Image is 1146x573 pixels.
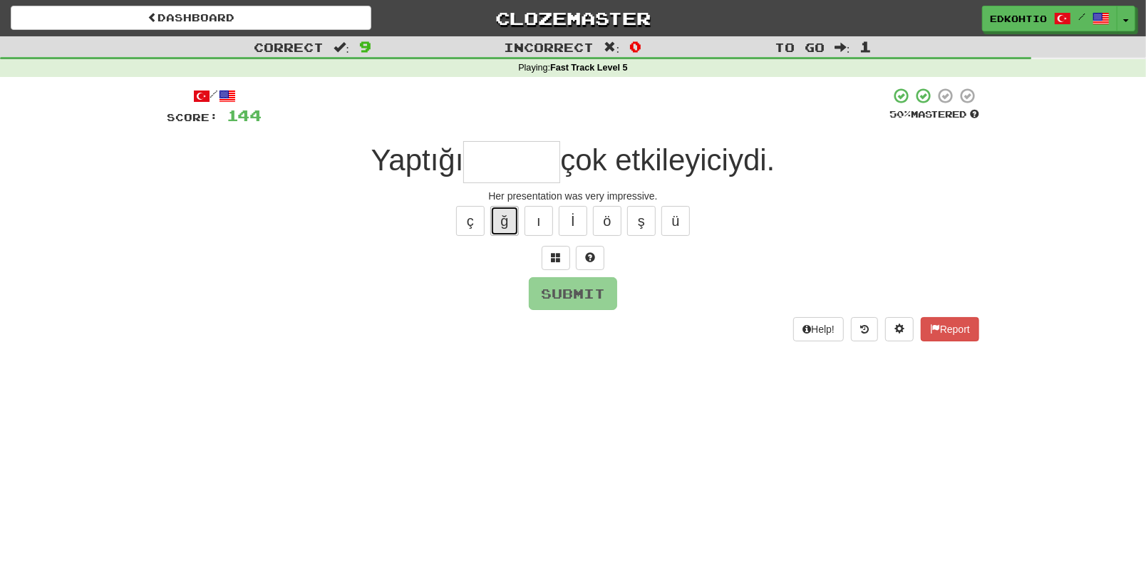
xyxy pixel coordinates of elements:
[525,206,553,236] button: ı
[393,6,753,31] a: Clozemaster
[167,87,262,105] div: /
[661,206,690,236] button: ü
[334,41,349,53] span: :
[1078,11,1085,21] span: /
[860,38,872,55] span: 1
[604,41,620,53] span: :
[982,6,1117,31] a: edkohtio /
[560,143,775,177] span: çok etkileyiciydi.
[629,38,641,55] span: 0
[167,189,979,203] div: Her presentation was very impressive.
[593,206,621,236] button: ö
[889,108,979,121] div: Mastered
[371,143,464,177] span: Yaptığı
[505,40,594,54] span: Incorrect
[559,206,587,236] button: İ
[550,63,628,73] strong: Fast Track Level 5
[456,206,485,236] button: ç
[529,277,617,310] button: Submit
[835,41,850,53] span: :
[167,111,218,123] span: Score:
[921,317,979,341] button: Report
[11,6,371,30] a: Dashboard
[254,40,324,54] span: Correct
[851,317,878,341] button: Round history (alt+y)
[227,106,262,124] span: 144
[775,40,825,54] span: To go
[576,246,604,270] button: Single letter hint - you only get 1 per sentence and score half the points! alt+h
[990,12,1047,25] span: edkohtio
[359,38,371,55] span: 9
[627,206,656,236] button: ş
[490,206,519,236] button: ğ
[793,317,844,341] button: Help!
[889,108,911,120] span: 50 %
[542,246,570,270] button: Switch sentence to multiple choice alt+p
